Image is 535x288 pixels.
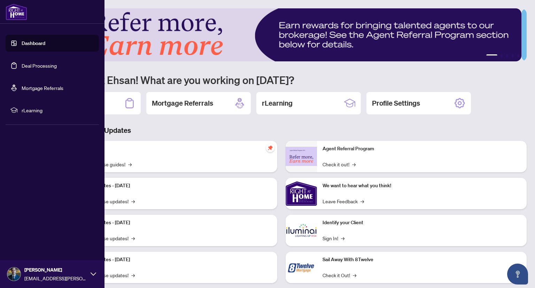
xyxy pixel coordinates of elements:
img: Slide 0 [36,8,521,61]
h2: rLearning [262,98,293,108]
span: → [128,160,132,168]
p: Identify your Client [323,219,521,227]
a: Check it Out!→ [323,271,356,279]
a: Dashboard [22,40,45,46]
span: → [131,234,135,242]
span: → [131,271,135,279]
button: 5 [517,54,520,57]
h1: Welcome back Ehsan! What are you working on [DATE]? [36,73,527,86]
button: Open asap [507,264,528,285]
p: Sail Away With 8Twelve [323,256,521,264]
span: [PERSON_NAME] [24,266,87,274]
p: Self-Help [73,145,272,153]
h3: Brokerage & Industry Updates [36,126,527,135]
h2: Mortgage Referrals [152,98,213,108]
a: Check it out!→ [323,160,356,168]
button: 1 [486,54,497,57]
span: → [360,197,364,205]
p: We want to hear what you think! [323,182,521,190]
span: → [341,234,344,242]
span: rLearning [22,106,94,114]
img: We want to hear what you think! [286,178,317,209]
p: Platform Updates - [DATE] [73,219,272,227]
a: Leave Feedback→ [323,197,364,205]
span: → [352,160,356,168]
h2: Profile Settings [372,98,420,108]
img: Profile Icon [7,267,21,281]
p: Platform Updates - [DATE] [73,256,272,264]
span: → [131,197,135,205]
span: [EMAIL_ADDRESS][PERSON_NAME][DOMAIN_NAME] [24,274,87,282]
a: Sign In!→ [323,234,344,242]
img: logo [6,3,27,20]
button: 2 [500,54,503,57]
img: Sail Away With 8Twelve [286,252,317,283]
p: Agent Referral Program [323,145,521,153]
a: Mortgage Referrals [22,85,63,91]
button: 3 [506,54,509,57]
p: Platform Updates - [DATE] [73,182,272,190]
span: pushpin [266,144,274,152]
img: Identify your Client [286,215,317,246]
button: 4 [511,54,514,57]
span: → [353,271,356,279]
img: Agent Referral Program [286,147,317,166]
a: Deal Processing [22,62,57,69]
